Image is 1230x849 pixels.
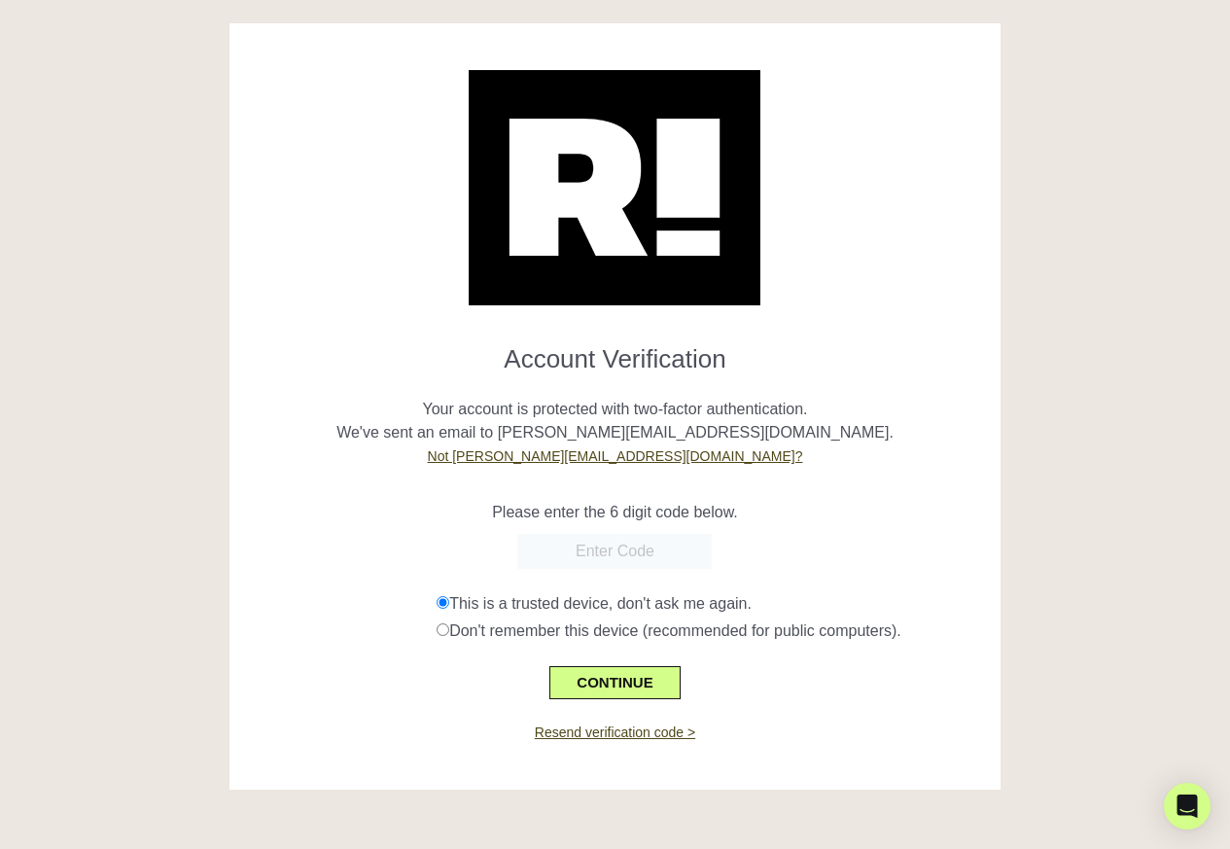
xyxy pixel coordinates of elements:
img: Retention.com [469,70,760,305]
p: Your account is protected with two-factor authentication. We've sent an email to [PERSON_NAME][EM... [244,374,986,468]
p: Please enter the 6 digit code below. [244,501,986,524]
div: Open Intercom Messenger [1164,783,1211,830]
button: CONTINUE [549,666,680,699]
a: Resend verification code > [535,725,695,740]
div: This is a trusted device, don't ask me again. [437,592,986,616]
input: Enter Code [517,534,712,569]
a: Not [PERSON_NAME][EMAIL_ADDRESS][DOMAIN_NAME]? [428,448,803,464]
div: Don't remember this device (recommended for public computers). [437,619,986,643]
h1: Account Verification [244,329,986,374]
